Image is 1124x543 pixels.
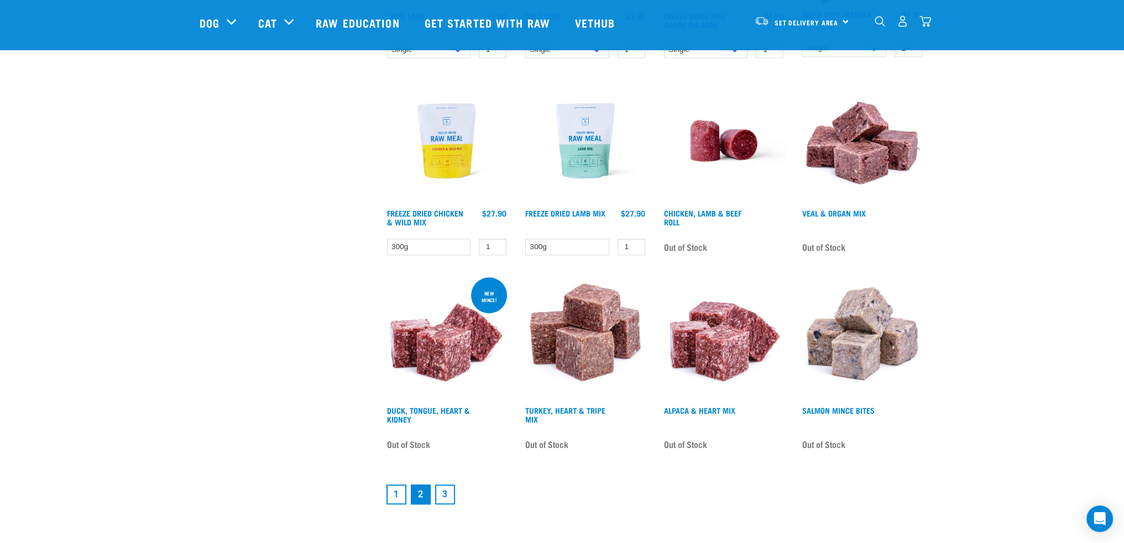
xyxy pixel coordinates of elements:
span: Out of Stock [664,436,707,452]
a: Freeze Dried Lamb Mix [525,211,605,215]
a: Raw Education [305,1,413,45]
a: Chicken, Lamb & Beef Roll [664,211,741,224]
img: van-moving.png [754,16,769,26]
a: Dog [200,14,219,31]
img: home-icon@2x.png [919,15,931,27]
a: Alpaca & Heart Mix [664,408,735,412]
a: Page 2 [411,484,431,504]
input: 1 [479,239,506,256]
a: Goto page 3 [435,484,455,504]
span: Out of Stock [802,436,845,452]
img: 1141 Salmon Mince 01 [799,275,925,400]
div: $27.90 [621,209,645,218]
div: Open Intercom Messenger [1086,505,1113,532]
span: Out of Stock [525,436,568,452]
div: $27.90 [482,209,506,218]
div: new mince! [471,285,507,308]
span: Out of Stock [664,239,707,255]
img: user.png [897,15,908,27]
a: Turkey, Heart & Tripe Mix [525,408,605,421]
span: Out of Stock [387,436,430,452]
a: Duck, Tongue, Heart & Kidney [387,408,470,421]
img: Raw Essentials Chicken Lamb Beef Bulk Minced Raw Dog Food Roll Unwrapped [661,78,787,203]
img: Possum Chicken Heart Mix 01 [661,275,787,400]
img: home-icon-1@2x.png [875,16,885,27]
a: Cat [258,14,277,31]
input: 1 [618,239,645,256]
nav: pagination [384,482,925,507]
img: 1158 Veal Organ Mix 01 [799,78,925,203]
a: Vethub [564,1,629,45]
span: Out of Stock [802,239,845,255]
a: Goto page 1 [386,484,406,504]
a: Veal & Organ Mix [802,211,866,215]
img: Turkey Heart Tripe Mix 01 [522,275,648,400]
img: 1124 Lamb Chicken Heart Mix 01 [384,275,510,400]
a: Freeze Dried Chicken & Wild Mix [387,211,463,224]
a: Salmon Mince Bites [802,408,875,412]
span: Set Delivery Area [775,20,839,24]
a: Get started with Raw [414,1,564,45]
img: RE Product Shoot 2023 Nov8677 [522,78,648,203]
img: RE Product Shoot 2023 Nov8678 [384,78,510,203]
